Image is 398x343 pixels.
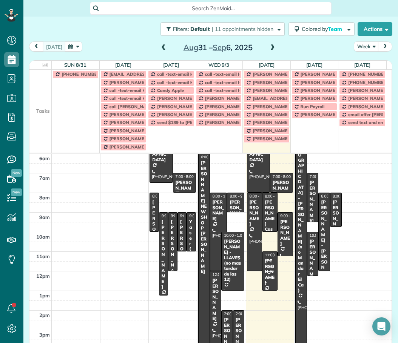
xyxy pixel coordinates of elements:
span: 8:00 - 12:00 [321,194,341,199]
span: [PERSON_NAME] [253,128,289,133]
span: [PERSON_NAME] [205,95,241,101]
span: Run Payroll [300,104,324,109]
span: 9:00 - 11:00 [189,213,210,218]
span: call -text-email HA [205,80,244,85]
span: [PERSON_NAME] [253,136,289,141]
span: 3pm [39,332,50,338]
span: [PERSON_NAME] [300,112,337,117]
div: [PERSON_NAME] [175,180,194,196]
span: [PERSON_NAME] [PHONE_NUMBER] [205,112,282,117]
div: [PERSON_NAME] [152,199,157,270]
div: [PERSON_NAME] [309,180,316,223]
button: Week [354,41,379,52]
span: call -text-email HA [205,87,244,93]
button: Colored byTeam [288,22,355,36]
div: [PERSON_NAME] [280,219,291,246]
span: [PERSON_NAME] [PHONE_NUMBER] [109,119,187,125]
span: New [11,188,22,196]
span: call -text-email HA [205,71,244,77]
button: prev [29,41,43,52]
span: [PERSON_NAME] [300,87,337,93]
span: [PERSON_NAME] [253,80,289,85]
span: call -text-email HA [109,95,149,101]
div: [PERSON_NAME] [229,199,242,221]
span: 2:00 - 4:00 [236,311,254,316]
div: [PERSON_NAME] [212,278,219,321]
span: [PERSON_NAME] call set set her may ap [157,95,242,101]
div: [PERSON_NAME] [170,219,175,289]
span: call [PERSON_NAME] [PHONE_NUMBER] [109,104,195,109]
span: 11am [36,253,50,259]
span: [PERSON_NAME] [205,104,241,109]
span: [PERSON_NAME] [348,95,385,101]
div: Yaser (BELLVUE) Khan [189,219,194,317]
span: 12pm [36,273,50,279]
span: 10am [36,234,50,240]
span: send $189 to [PERSON_NAME] [157,119,222,125]
span: Filters: [173,26,189,32]
span: | 11 appointments hidden [212,26,273,32]
span: 2pm [39,312,50,318]
div: [PERSON_NAME] [272,180,291,196]
span: 8:00 - 12:00 [213,194,233,199]
span: [PERSON_NAME] [348,104,385,109]
div: [PERSON_NAME] Casa Nueva [PERSON_NAME] [264,199,275,275]
a: [DATE] [163,62,179,68]
span: 8am [39,194,50,201]
span: 9:00 - 11:00 [180,213,201,218]
span: [PERSON_NAME] [109,144,146,150]
span: 8:00 - 9:45 [333,194,351,199]
span: [PERSON_NAME] [253,87,289,93]
span: New [11,169,22,177]
a: [DATE] [115,62,131,68]
a: [DATE] [259,62,275,68]
div: [PERSON_NAME] [309,239,316,282]
span: [PERSON_NAME] ([PERSON_NAME]) [157,112,234,117]
span: [EMAIL_ADDRESS][DOMAIN_NAME] [109,71,186,77]
h2: 31 – 6, 2025 [171,43,265,52]
div: [PERSON_NAME] [264,258,275,285]
div: [PERSON_NAME] [249,199,260,227]
span: 9:00 - 1:15 [162,213,180,218]
a: Sun 8/31 [64,62,86,68]
span: 10:00 - 1:00 [224,233,244,238]
span: 8:00 - 10:00 [265,194,285,199]
span: [PERSON_NAME] W [PHONE_NUMBER] call [109,136,201,141]
div: [PERSON_NAME] - LLAVES (no mas tardar de las 12) [224,239,242,282]
div: Open Intercom Messenger [372,317,390,335]
span: [PERSON_NAME] [109,80,146,85]
span: 11:00 - 1:00 [265,253,285,257]
button: Actions [358,22,392,36]
span: 9am [39,214,50,220]
a: [DATE] [306,62,322,68]
span: [EMAIL_ADDRESS][DOMAIN_NAME] [253,95,330,101]
span: [PHONE_NUMBER] [348,80,388,85]
span: [PERSON_NAME] [PHONE_NUMBER] [109,128,187,133]
span: call -text-email HA [157,71,197,77]
span: [PERSON_NAME] [109,112,146,117]
span: call -text-email HA [157,80,197,85]
button: next [378,41,392,52]
div: [PERSON_NAME] [161,219,166,289]
span: Aug [184,43,198,52]
div: [PERSON_NAME] - [PERSON_NAME] [321,199,328,291]
span: 8:00 - 10:00 [152,194,173,199]
span: [PERSON_NAME] [205,119,241,125]
span: [PHONE_NUMBER] [348,71,388,77]
button: Filters: Default | 11 appointments hidden [160,22,285,36]
span: 7:00 - 8:00 [273,174,291,179]
span: [PERSON_NAME] [300,80,337,85]
span: [PERSON_NAME] [253,119,289,125]
span: Colored by [302,26,345,32]
span: [PERSON_NAME] [348,87,385,93]
a: [DATE] [354,62,370,68]
span: 8:00 - 12:00 [250,194,270,199]
div: [DEMOGRAPHIC_DATA] - [PERSON_NAME] (no Mandar El Ca) [298,136,305,293]
span: 6:00 - 4:00 [201,155,219,159]
span: 8:00 - 9:00 [230,194,248,199]
span: Sep [213,43,226,52]
span: 7:00 - 9:30 [310,174,328,179]
button: [DATE] [43,41,66,52]
span: 9:00 - 11:15 [280,213,301,218]
span: [PERSON_NAME] email offer please [253,71,328,77]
